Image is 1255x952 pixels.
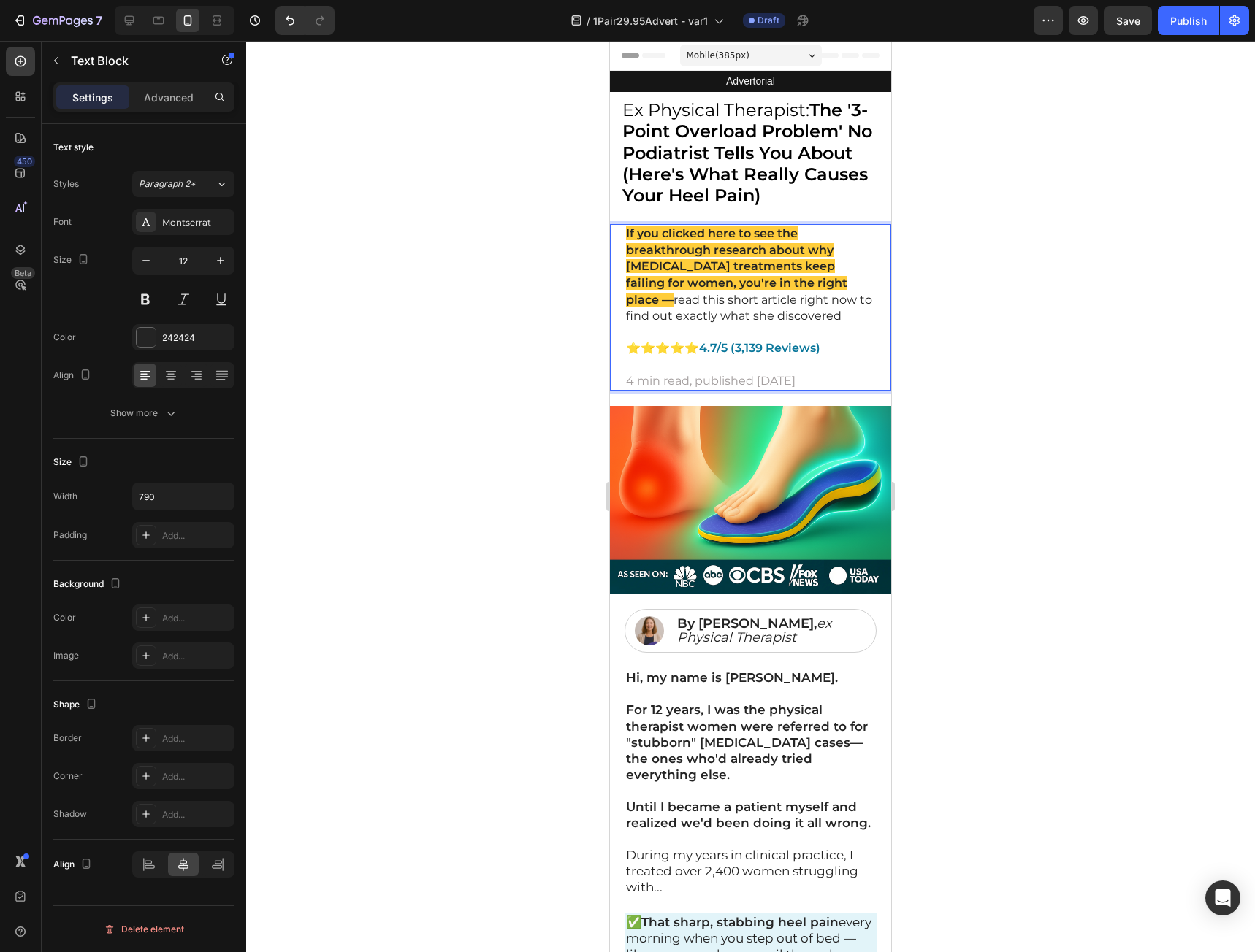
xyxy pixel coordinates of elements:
[132,171,234,197] button: Paragraph 2*
[53,529,87,542] div: Padding
[96,12,102,29] p: 7
[162,808,231,821] div: Add...
[53,400,234,426] button: Show more
[53,366,94,385] div: Align
[139,177,196,191] span: Paragraph 2*
[593,13,708,28] span: 1Pair29.95Advert - var1
[110,406,178,421] div: Show more
[587,13,590,28] span: /
[162,650,231,663] div: Add...
[1158,6,1219,35] button: Publish
[133,483,234,510] input: Auto
[1170,13,1207,28] div: Publish
[53,649,79,662] div: Image
[6,6,109,35] button: 7
[53,918,234,941] button: Delete element
[162,612,231,625] div: Add...
[1104,6,1152,35] button: Save
[144,90,194,105] p: Advanced
[53,177,79,191] div: Styles
[162,216,231,229] div: Montserrat
[162,770,231,783] div: Add...
[72,90,113,105] p: Settings
[104,921,184,938] div: Delete element
[162,732,231,745] div: Add...
[53,611,76,624] div: Color
[11,267,35,279] div: Beta
[162,529,231,542] div: Add...
[53,575,124,594] div: Background
[53,807,87,821] div: Shadow
[1205,880,1240,915] div: Open Intercom Messenger
[1116,15,1140,27] span: Save
[16,873,265,937] p: ✅ every morning when you step out of bed — like someone drove a nail through your foot
[53,695,100,715] div: Shape
[71,52,195,69] p: Text Block
[53,490,77,503] div: Width
[53,215,72,229] div: Font
[53,732,82,745] div: Border
[275,6,335,35] div: Undo/Redo
[53,250,92,270] div: Size
[53,331,76,344] div: Color
[31,874,229,888] strong: That sharp, stabbing heel pain
[610,41,891,952] iframe: Design area
[53,855,95,875] div: Align
[14,156,35,167] div: 450
[53,769,83,783] div: Corner
[53,453,92,472] div: Size
[53,141,94,154] div: Text style
[758,14,779,27] span: Draft
[162,331,231,345] div: 242424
